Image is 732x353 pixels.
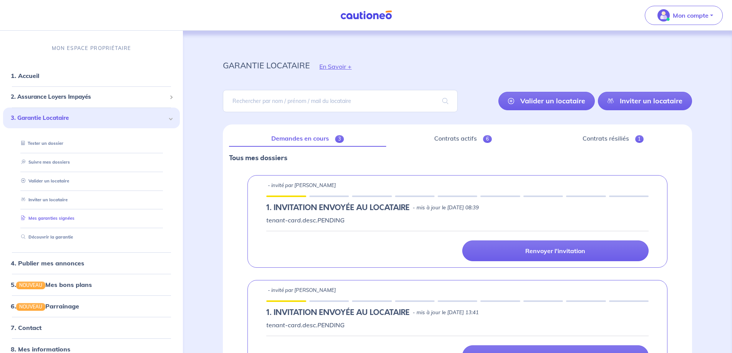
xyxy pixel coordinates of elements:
[266,203,649,212] div: state: PENDING, Context: IN-LANDLORD
[413,309,479,317] p: - mis à jour le [DATE] 13:41
[11,72,39,80] a: 1. Accueil
[11,324,41,331] a: 7. Contact
[11,281,92,288] a: 5.NOUVEAUMes bons plans
[12,193,171,206] div: Inviter un locataire
[12,137,171,150] div: Tester un dossier
[462,240,649,261] a: Renvoyer l'invitation
[268,287,336,294] p: - invité par [PERSON_NAME]
[413,204,479,212] p: - mis à jour le [DATE] 08:39
[673,11,709,20] p: Mon compte
[12,212,171,225] div: Mes garanties signées
[335,135,344,143] span: 3
[3,277,180,292] div: 5.NOUVEAUMes bons plans
[12,156,171,169] div: Suivre mes dossiers
[598,92,692,110] a: Inviter un locataire
[657,9,670,22] img: illu_account_valid_menu.svg
[18,178,69,184] a: Valider un locataire
[3,255,180,271] div: 4. Publier mes annonces
[11,259,84,267] a: 4. Publier mes annonces
[11,93,166,101] span: 2. Assurance Loyers Impayés
[18,234,73,240] a: Découvrir la garantie
[52,45,131,52] p: MON ESPACE PROPRIÉTAIRE
[12,175,171,187] div: Valider un locataire
[3,89,180,104] div: 2. Assurance Loyers Impayés
[635,135,644,143] span: 1
[483,135,492,143] span: 6
[18,197,68,202] a: Inviter un locataire
[18,215,75,221] a: Mes garanties signées
[498,92,595,110] a: Valider un locataire
[3,320,180,335] div: 7. Contact
[433,90,458,112] span: search
[18,159,70,165] a: Suivre mes dossiers
[266,215,649,225] p: tenant-card.desc.PENDING
[337,10,395,20] img: Cautioneo
[3,108,180,129] div: 3. Garantie Locataire
[3,68,180,83] div: 1. Accueil
[310,55,361,78] button: En Savoir +
[12,231,171,244] div: Découvrir la garantie
[11,302,79,310] a: 6.NOUVEAUParrainage
[3,298,180,314] div: 6.NOUVEAUParrainage
[268,182,336,189] p: - invité par [PERSON_NAME]
[266,308,410,317] h5: 1.︎ INVITATION ENVOYÉE AU LOCATAIRE
[229,153,686,163] p: Tous mes dossiers
[18,141,63,146] a: Tester un dossier
[229,131,386,147] a: Demandes en cours3
[266,320,649,330] p: tenant-card.desc.PENDING
[540,131,686,147] a: Contrats résiliés1
[223,58,310,72] p: garantie locataire
[266,308,649,317] div: state: PENDING, Context: IN-LANDLORD
[11,345,70,353] a: 8. Mes informations
[392,131,534,147] a: Contrats actifs6
[525,247,585,255] p: Renvoyer l'invitation
[223,90,457,112] input: Rechercher par nom / prénom / mail du locataire
[645,6,723,25] button: illu_account_valid_menu.svgMon compte
[266,203,410,212] h5: 1.︎ INVITATION ENVOYÉE AU LOCATAIRE
[11,114,166,123] span: 3. Garantie Locataire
